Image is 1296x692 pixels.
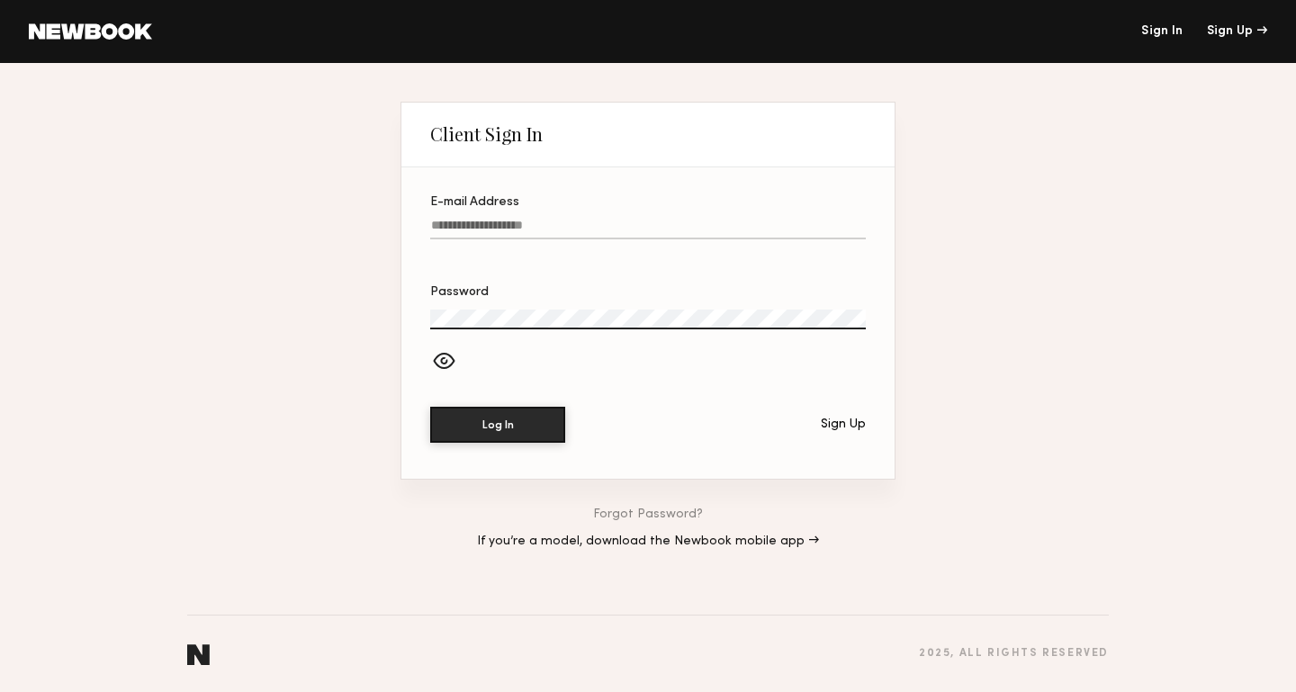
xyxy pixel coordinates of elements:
[1141,25,1183,38] a: Sign In
[1207,25,1267,38] div: Sign Up
[477,535,819,548] a: If you’re a model, download the Newbook mobile app →
[430,196,866,209] div: E-mail Address
[821,418,866,431] div: Sign Up
[430,407,565,443] button: Log In
[430,123,543,145] div: Client Sign In
[430,310,866,329] input: Password
[593,508,703,521] a: Forgot Password?
[430,286,866,299] div: Password
[919,648,1109,660] div: 2025 , all rights reserved
[430,219,866,239] input: E-mail Address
